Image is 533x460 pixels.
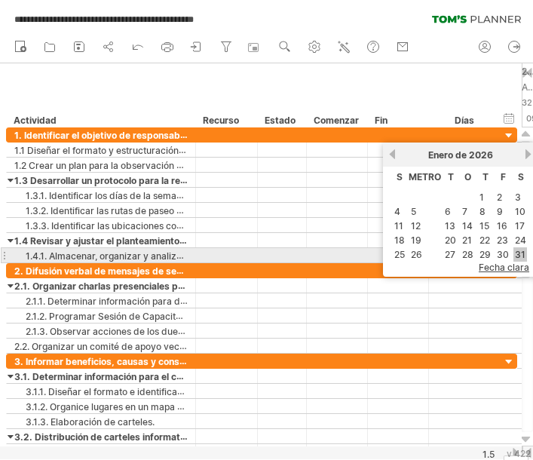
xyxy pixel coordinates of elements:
[445,235,456,246] font: 20
[479,192,484,203] font: 1
[14,144,354,156] font: 1.1 Diseñar el formato y estructuración de instrumento de recopilación de datos
[478,219,491,233] a: 15
[393,233,406,247] a: 18
[455,149,493,161] font: de 2026
[513,219,526,233] a: 17
[375,115,387,126] font: Fin
[448,171,454,182] font: T
[495,204,504,219] a: 9
[478,233,492,247] a: 22
[411,206,416,217] font: 5
[495,219,509,233] a: 16
[14,355,227,367] font: 3. Informar beneficios, causas y consecuencias.
[464,171,471,182] font: O
[462,206,467,217] font: 7
[443,233,458,247] a: 20
[394,249,405,260] font: 25
[26,325,331,337] font: 2.1.3. Observar acciones de los dueños de perros de recoger las heces.
[462,235,472,246] font: 21
[497,206,503,217] font: 9
[455,115,474,126] font: Días
[479,262,529,273] font: fecha clara
[518,171,524,182] font: S
[26,295,277,307] font: 2.1.1. Determinar información para difusión de información.
[428,149,453,161] font: Enero
[495,247,510,262] a: 30
[515,249,525,260] font: 31
[482,449,495,460] font: 1.5
[495,190,504,204] a: 2
[14,129,344,141] font: 1. Identificar el objetivo de responsabilizar a los propietarios de los perros.
[443,219,457,233] a: 13
[26,400,270,412] font: 3.1.2. Organice lugares en un mapa para instalar carteles.
[462,220,473,232] font: 14
[14,235,363,247] font: 1.4 Revisar y ajustar el planteamiento de los datos recopilados más relevantes.
[409,233,423,247] a: 19
[461,247,475,262] a: 28
[445,220,455,232] font: 13
[409,171,441,182] span: Lunes
[397,171,403,182] font: S
[445,206,451,217] font: 6
[513,204,527,219] a: 10
[409,219,422,233] a: 12
[518,171,524,182] span: Sábado
[513,233,528,247] a: 24
[411,235,421,246] font: 19
[394,220,403,232] font: 11
[515,220,525,232] font: 17
[265,115,296,126] font: Estado
[522,97,532,108] font: 32
[26,250,281,262] font: 1.4.1. Almacenar, organizar y analizar los datos recopilados.
[497,249,509,260] font: 30
[515,206,525,217] font: 10
[507,448,531,459] font: v 422
[203,115,239,126] font: Recurso
[464,171,471,182] span: Miércoles
[14,340,197,352] font: 2.2. Organizar un comité de apoyo vecinal.
[461,219,474,233] a: 14
[26,385,406,397] font: 3.1.1. Diseñar el formato e identificar herramienta ofimática para elaboración de carteles.
[443,247,457,262] a: 27
[409,204,418,219] a: 5
[513,190,522,204] a: 3
[14,431,201,443] font: 3.2. Distribución de carteles informativos.
[26,204,238,216] font: 1.3.2. Identificar las rutas de paseo más comunes.
[497,235,508,246] font: 23
[478,190,486,204] a: 1
[14,115,57,126] font: Actividad
[26,310,199,322] font: 2.1.2. Programar Sesión de Capacitación
[409,171,441,182] font: METRO
[397,171,403,182] span: Domingo
[14,159,257,171] font: 1.2 Crear un plan para la observación y registro de datos
[482,171,489,182] font: T
[478,204,487,219] a: 8
[448,171,454,182] span: Martes
[393,219,405,233] a: 11
[14,265,234,277] font: 2. Difusión verbal de mensajes de sensibilización.
[409,247,424,262] a: 26
[445,249,455,260] font: 27
[513,247,527,262] a: 31
[461,233,473,247] a: 21
[14,174,366,186] font: 1.3 Desarrollar un protocolo para la recopilación de datos a través de encuestas
[411,220,421,232] font: 12
[393,204,402,219] a: 4
[479,249,491,260] font: 29
[497,192,502,203] font: 2
[482,171,489,182] span: Jueves
[478,247,492,262] a: 29
[393,247,406,262] a: 25
[504,455,528,460] div: Mostrar leyenda
[314,115,359,126] font: Comenzar
[497,220,507,232] font: 16
[26,416,155,428] font: 3.1.3. Elaboración de carteles.
[26,219,378,232] font: 1.3.3. Identificar las ubicaciones con mayor probabilidad de defecar de los perros
[411,249,422,260] font: 26
[394,235,405,246] font: 18
[515,235,526,246] font: 24
[501,171,506,182] font: F
[14,370,285,382] font: 3.1. Determinar información para el contenido de los carteles.
[387,149,398,160] a: anterior
[461,204,469,219] a: 7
